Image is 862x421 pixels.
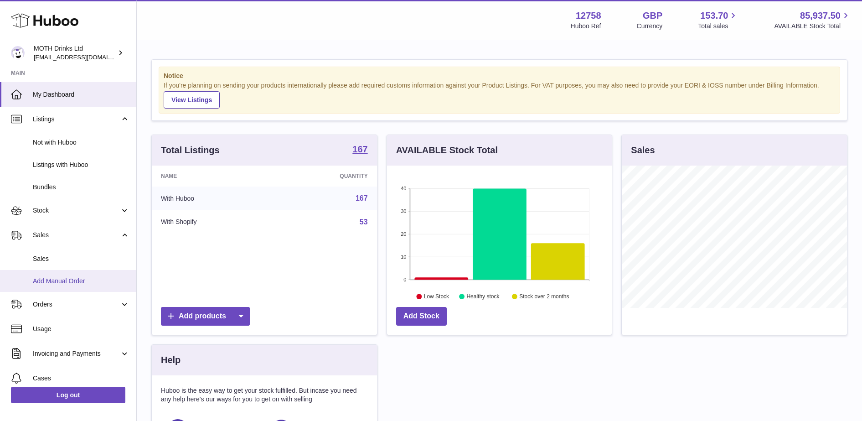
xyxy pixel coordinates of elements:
[152,166,273,187] th: Name
[164,81,835,109] div: If you're planning on sending your products internationally please add required customs informati...
[360,218,368,226] a: 53
[396,144,498,156] h3: AVAILABLE Stock Total
[33,231,120,239] span: Sales
[161,386,368,404] p: Huboo is the easy way to get your stock fulfilled. But incase you need any help here's our ways f...
[401,186,406,191] text: 40
[637,22,663,31] div: Currency
[161,354,181,366] h3: Help
[33,138,129,147] span: Not with Huboo
[33,115,120,124] span: Listings
[576,10,601,22] strong: 12758
[631,144,655,156] h3: Sales
[161,307,250,326] a: Add products
[164,72,835,80] strong: Notice
[774,22,851,31] span: AVAILABLE Stock Total
[356,194,368,202] a: 167
[11,46,25,60] img: internalAdmin-12758@internal.huboo.com
[352,145,367,156] a: 167
[698,10,738,31] a: 153.70 Total sales
[161,144,220,156] h3: Total Listings
[519,293,569,300] text: Stock over 2 months
[11,387,125,403] a: Log out
[33,206,120,215] span: Stock
[401,254,406,260] text: 10
[33,300,120,309] span: Orders
[352,145,367,154] strong: 167
[273,166,377,187] th: Quantity
[33,325,129,333] span: Usage
[33,277,129,286] span: Add Manual Order
[33,255,129,263] span: Sales
[774,10,851,31] a: 85,937.50 AVAILABLE Stock Total
[152,187,273,210] td: With Huboo
[396,307,447,326] a: Add Stock
[401,208,406,214] text: 30
[34,53,134,61] span: [EMAIL_ADDRESS][DOMAIN_NAME]
[152,210,273,234] td: With Shopify
[164,91,220,109] a: View Listings
[698,22,738,31] span: Total sales
[33,374,129,383] span: Cases
[700,10,728,22] span: 153.70
[800,10,841,22] span: 85,937.50
[33,161,129,169] span: Listings with Huboo
[34,44,116,62] div: MOTH Drinks Ltd
[571,22,601,31] div: Huboo Ref
[466,293,500,300] text: Healthy stock
[643,10,662,22] strong: GBP
[33,349,120,358] span: Invoicing and Payments
[33,183,129,192] span: Bundles
[403,277,406,282] text: 0
[424,293,449,300] text: Low Stock
[401,231,406,237] text: 20
[33,90,129,99] span: My Dashboard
